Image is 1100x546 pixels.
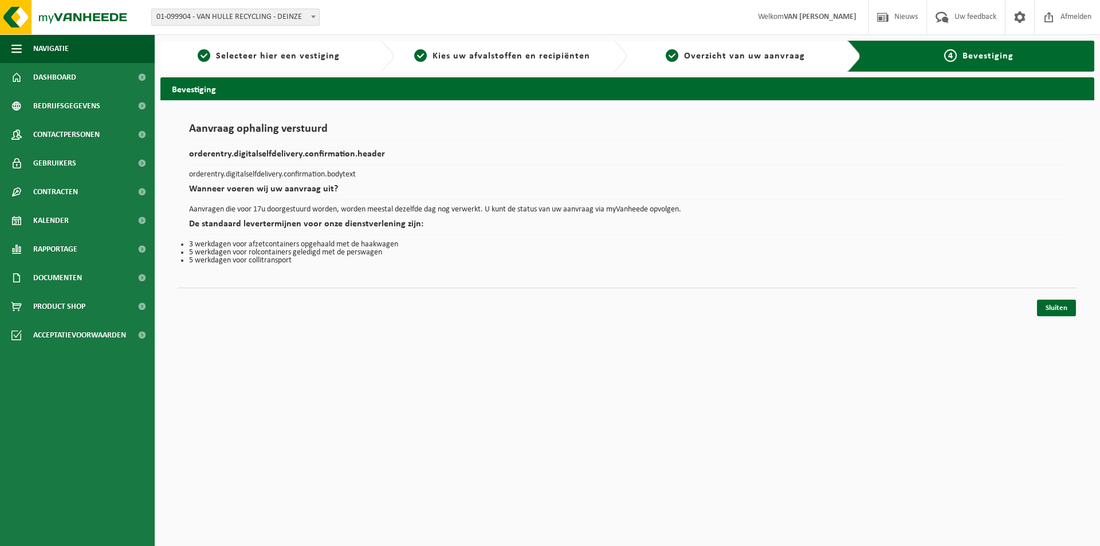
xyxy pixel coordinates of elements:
[189,241,1066,249] li: 3 werkdagen voor afzetcontainers opgehaald met de haakwagen
[151,9,320,26] span: 01-099904 - VAN HULLE RECYCLING - DEINZE
[633,49,838,63] a: 3Overzicht van uw aanvraag
[198,49,210,62] span: 1
[33,63,76,92] span: Dashboard
[189,249,1066,257] li: 5 werkdagen voor rolcontainers geledigd met de perswagen
[962,52,1013,61] span: Bevestiging
[684,52,805,61] span: Overzicht van uw aanvraag
[33,292,85,321] span: Product Shop
[33,206,69,235] span: Kalender
[189,206,1066,214] p: Aanvragen die voor 17u doorgestuurd worden, worden meestal dezelfde dag nog verwerkt. U kunt de s...
[414,49,427,62] span: 2
[33,321,126,349] span: Acceptatievoorwaarden
[433,52,590,61] span: Kies uw afvalstoffen en recipiënten
[189,219,1066,235] h2: De standaard levertermijnen voor onze dienstverlening zijn:
[400,49,605,63] a: 2Kies uw afvalstoffen en recipiënten
[33,149,76,178] span: Gebruikers
[189,171,1066,179] p: orderentry.digitalselfdelivery.confirmation.bodytext
[189,257,1066,265] li: 5 werkdagen voor collitransport
[216,52,340,61] span: Selecteer hier een vestiging
[666,49,678,62] span: 3
[33,235,77,264] span: Rapportage
[33,34,69,63] span: Navigatie
[33,92,100,120] span: Bedrijfsgegevens
[152,9,319,25] span: 01-099904 - VAN HULLE RECYCLING - DEINZE
[784,13,857,21] strong: VAN [PERSON_NAME]
[33,264,82,292] span: Documenten
[166,49,371,63] a: 1Selecteer hier een vestiging
[1037,300,1076,316] a: Sluiten
[944,49,957,62] span: 4
[33,178,78,206] span: Contracten
[33,120,100,149] span: Contactpersonen
[189,123,1066,141] h1: Aanvraag ophaling verstuurd
[160,77,1094,100] h2: Bevestiging
[189,150,1066,165] h2: orderentry.digitalselfdelivery.confirmation.header
[189,184,1066,200] h2: Wanneer voeren wij uw aanvraag uit?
